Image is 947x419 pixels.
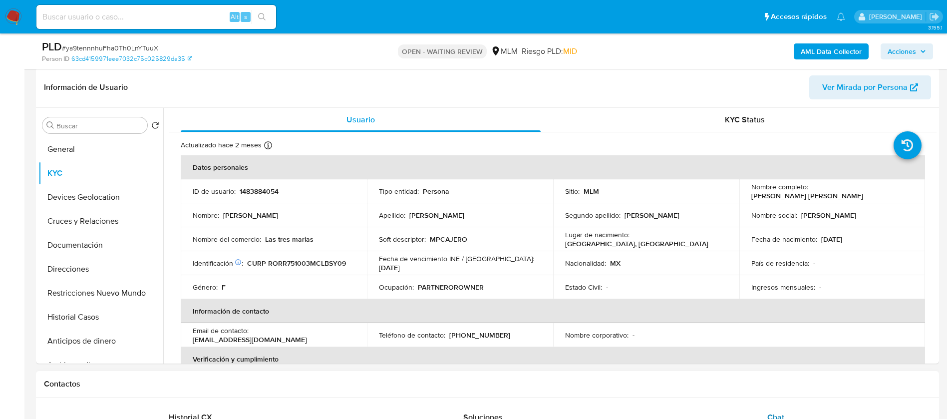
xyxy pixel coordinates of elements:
p: Soft descriptor : [379,235,426,244]
button: Volver al orden por defecto [151,121,159,132]
button: Cruces y Relaciones [38,209,163,233]
p: - [632,331,634,340]
p: [PHONE_NUMBER] [449,331,510,340]
div: MLM [491,46,518,57]
p: Actualizado hace 2 meses [181,140,262,150]
p: Estado Civil : [565,283,602,292]
a: Notificaciones [837,12,845,21]
p: - [813,259,815,268]
a: Salir [929,11,940,22]
p: Persona [423,187,449,196]
p: [PERSON_NAME] [PERSON_NAME] [751,191,863,200]
button: Ver Mirada por Persona [809,75,931,99]
p: Nombre : [193,211,219,220]
p: - [819,283,821,292]
button: Acciones [881,43,933,59]
span: Ver Mirada por Persona [822,75,908,99]
span: Riesgo PLD: [522,46,577,57]
p: - [606,283,608,292]
span: Acciones [888,43,916,59]
p: Tipo entidad : [379,187,419,196]
p: Ocupación : [379,283,414,292]
button: Documentación [38,233,163,257]
span: # ya9tennnhuFha0Th0LnYTuuX [62,43,158,53]
button: KYC [38,161,163,185]
p: 1483884054 [240,187,279,196]
p: Nacionalidad : [565,259,606,268]
span: MID [563,45,577,57]
p: Email de contacto : [193,326,249,335]
input: Buscar [56,121,143,130]
button: Direcciones [38,257,163,281]
button: Historial Casos [38,305,163,329]
p: [EMAIL_ADDRESS][DOMAIN_NAME] [193,335,307,344]
p: Nombre completo : [751,182,808,191]
p: F [222,283,226,292]
th: Datos personales [181,155,925,179]
p: Nombre social : [751,211,797,220]
span: KYC Status [725,114,765,125]
p: [PERSON_NAME] [223,211,278,220]
p: MPCAJERO [430,235,467,244]
a: 63cd4159971eee7032c75c025829da35 [71,54,192,63]
p: Segundo apellido : [565,211,621,220]
p: [DATE] [379,263,400,272]
p: [PERSON_NAME] [409,211,464,220]
p: PARTNEROROWNER [418,283,484,292]
b: AML Data Collector [801,43,862,59]
button: AML Data Collector [794,43,869,59]
p: CURP RORR751003MCLBSY09 [247,259,346,268]
p: [GEOGRAPHIC_DATA], [GEOGRAPHIC_DATA] [565,239,708,248]
button: Archivos adjuntos [38,353,163,377]
th: Verificación y cumplimiento [181,347,925,371]
button: Restricciones Nuevo Mundo [38,281,163,305]
h1: Información de Usuario [44,82,128,92]
p: Nombre del comercio : [193,235,261,244]
p: MX [610,259,621,268]
button: Anticipos de dinero [38,329,163,353]
span: Accesos rápidos [771,11,827,22]
b: Person ID [42,54,69,63]
b: PLD [42,38,62,54]
p: Las tres marias [265,235,314,244]
h1: Contactos [44,379,931,389]
p: ID de usuario : [193,187,236,196]
button: General [38,137,163,161]
p: Fecha de nacimiento : [751,235,817,244]
p: Sitio : [565,187,580,196]
span: s [244,12,247,21]
p: OPEN - WAITING REVIEW [398,44,487,58]
button: Devices Geolocation [38,185,163,209]
p: Fecha de vencimiento INE / [GEOGRAPHIC_DATA] : [379,254,534,263]
button: search-icon [252,10,272,24]
p: Ingresos mensuales : [751,283,815,292]
p: MLM [584,187,599,196]
p: País de residencia : [751,259,809,268]
p: alicia.aldreteperez@mercadolibre.com.mx [869,12,926,21]
span: Alt [231,12,239,21]
p: Identificación : [193,259,243,268]
p: Teléfono de contacto : [379,331,445,340]
button: Buscar [46,121,54,129]
p: Nombre corporativo : [565,331,629,340]
p: [PERSON_NAME] [801,211,856,220]
p: Apellido : [379,211,405,220]
p: [DATE] [821,235,842,244]
span: 3.155.1 [928,23,942,31]
p: Lugar de nacimiento : [565,230,630,239]
input: Buscar usuario o caso... [36,10,276,23]
p: [PERSON_NAME] [625,211,679,220]
th: Información de contacto [181,299,925,323]
p: Género : [193,283,218,292]
span: Usuario [346,114,375,125]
